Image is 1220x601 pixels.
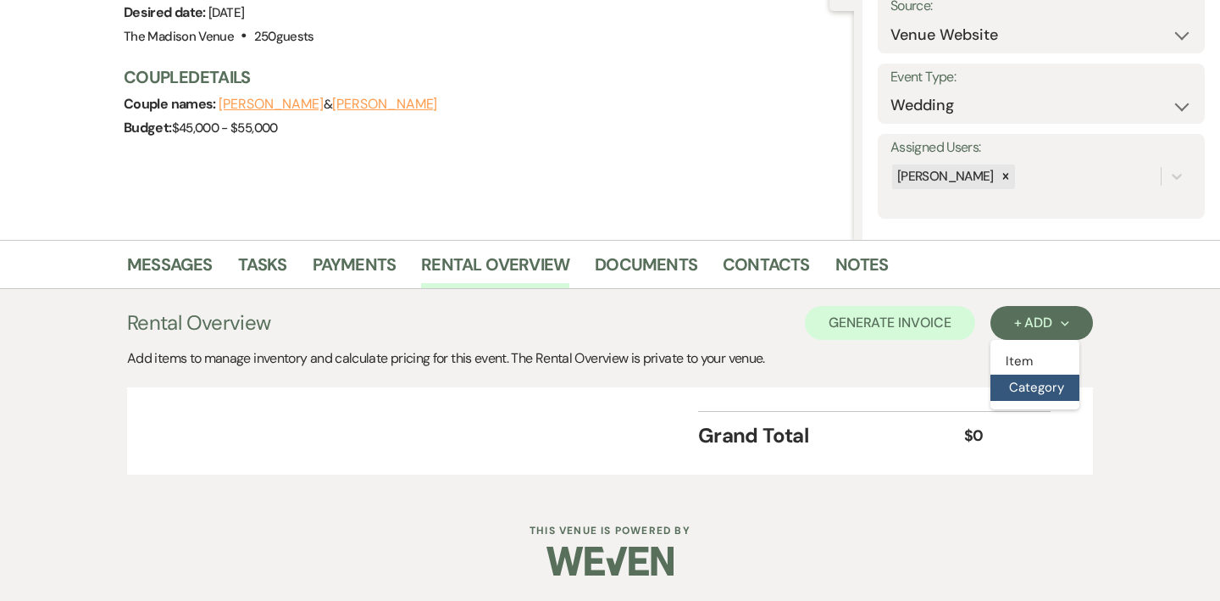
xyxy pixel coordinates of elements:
label: Assigned Users: [890,136,1192,160]
button: + Add [990,306,1093,340]
button: [PERSON_NAME] [332,97,437,111]
img: Weven Logo [546,531,674,591]
a: Messages [127,251,213,288]
span: [DATE] [208,4,244,21]
button: Generate Invoice [805,306,975,340]
a: Rental Overview [421,251,569,288]
div: [PERSON_NAME] [892,164,996,189]
button: [PERSON_NAME] [219,97,324,111]
span: Couple names: [124,95,219,113]
div: + Add [1014,316,1069,330]
a: Payments [313,251,396,288]
span: Desired date: [124,3,208,21]
a: Notes [835,251,889,288]
h3: Rental Overview [127,308,270,338]
h3: Couple Details [124,65,837,89]
a: Documents [595,251,697,288]
span: Budget: [124,119,172,136]
div: Add items to manage inventory and calculate pricing for this event. The Rental Overview is privat... [127,348,1093,369]
label: Event Type: [890,65,1192,90]
div: Grand Total [698,420,964,451]
a: Tasks [238,251,287,288]
a: Contacts [723,251,810,288]
button: Item [990,348,1079,375]
span: 250 guests [254,28,314,45]
span: $45,000 - $55,000 [172,120,278,136]
button: Category [990,375,1079,401]
div: $0 [964,425,1030,448]
span: The Madison Venue [124,28,234,45]
span: & [219,96,437,113]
